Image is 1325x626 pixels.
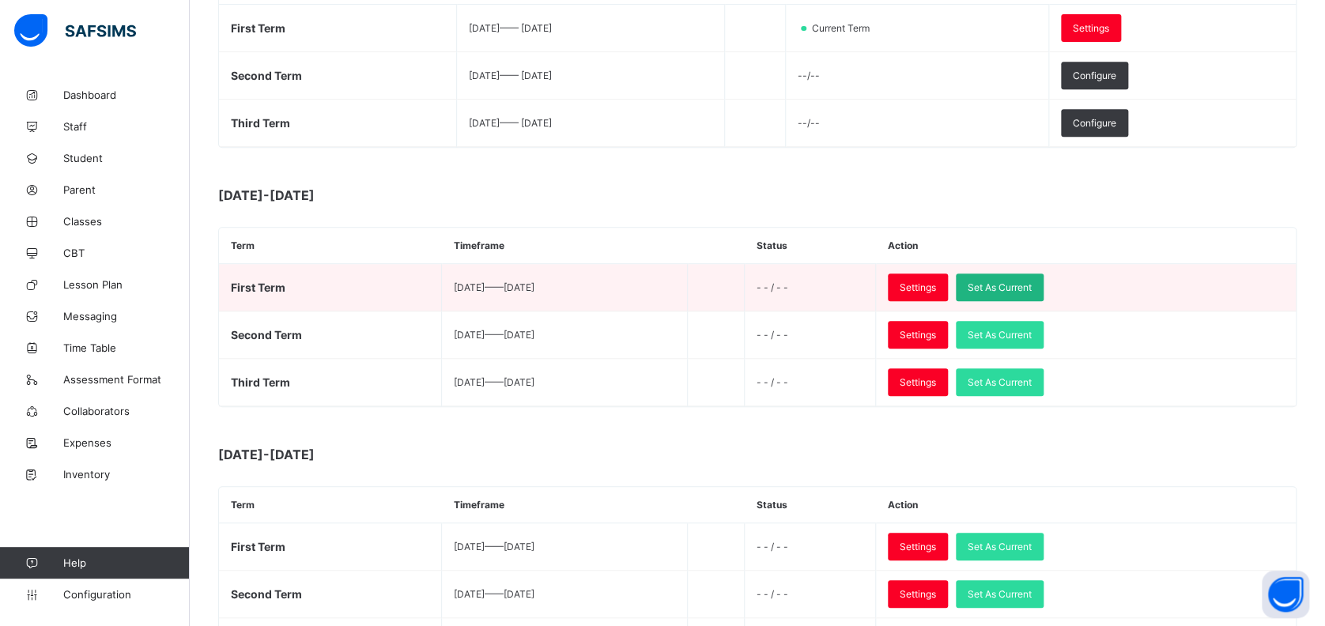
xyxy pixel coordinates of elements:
[63,120,190,133] span: Staff
[900,376,936,388] span: Settings
[454,329,534,341] span: [DATE] —— [DATE]
[757,541,788,552] span: - - / - -
[63,373,190,386] span: Assessment Format
[968,329,1032,341] span: Set As Current
[63,436,190,449] span: Expenses
[900,329,936,341] span: Settings
[757,329,788,341] span: - - / - -
[968,281,1032,293] span: Set As Current
[231,540,285,553] span: First Term
[231,281,285,294] span: First Term
[442,228,688,264] th: Timeframe
[63,152,190,164] span: Student
[63,341,190,354] span: Time Table
[442,487,688,523] th: Timeframe
[63,278,190,291] span: Lesson Plan
[63,405,190,417] span: Collaborators
[745,228,876,264] th: Status
[63,247,190,259] span: CBT
[219,487,442,523] th: Term
[454,281,534,293] span: [DATE] —— [DATE]
[63,468,190,481] span: Inventory
[968,541,1032,552] span: Set As Current
[875,487,1296,523] th: Action
[218,187,534,203] span: [DATE]-[DATE]
[900,281,936,293] span: Settings
[231,116,290,130] span: Third Term
[219,228,442,264] th: Term
[63,183,190,196] span: Parent
[14,14,136,47] img: safsims
[757,588,788,600] span: - - / - -
[63,89,190,101] span: Dashboard
[1073,22,1109,34] span: Settings
[968,376,1032,388] span: Set As Current
[218,447,534,462] span: [DATE]-[DATE]
[757,281,788,293] span: - - / - -
[469,117,552,129] span: [DATE] —— [DATE]
[63,310,190,322] span: Messaging
[810,22,878,34] span: Current Term
[1073,117,1116,129] span: Configure
[875,228,1296,264] th: Action
[63,588,189,601] span: Configuration
[231,21,285,35] span: First Term
[231,375,290,389] span: Third Term
[757,376,788,388] span: - - / - -
[454,588,534,600] span: [DATE] —— [DATE]
[454,541,534,552] span: [DATE] —— [DATE]
[968,588,1032,600] span: Set As Current
[469,22,552,34] span: [DATE] —— [DATE]
[745,487,876,523] th: Status
[900,588,936,600] span: Settings
[63,215,190,228] span: Classes
[469,70,552,81] span: [DATE] —— [DATE]
[231,328,302,341] span: Second Term
[785,100,1048,147] td: --/--
[231,587,302,601] span: Second Term
[785,52,1048,100] td: --/--
[900,541,936,552] span: Settings
[1262,571,1309,618] button: Open asap
[231,69,302,82] span: Second Term
[63,556,189,569] span: Help
[1073,70,1116,81] span: Configure
[454,376,534,388] span: [DATE] —— [DATE]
